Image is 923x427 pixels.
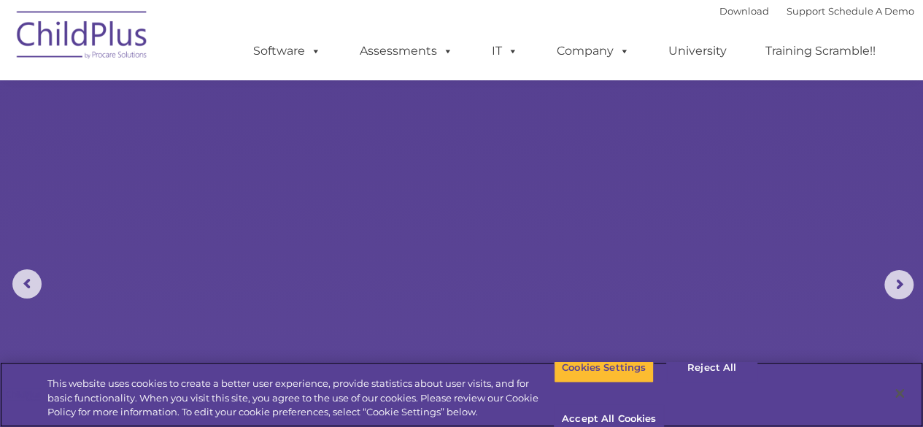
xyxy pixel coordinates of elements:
[554,353,654,383] button: Cookies Settings
[345,36,468,66] a: Assessments
[654,36,741,66] a: University
[239,36,336,66] a: Software
[719,5,769,17] a: Download
[203,96,247,107] span: Last name
[751,36,890,66] a: Training Scramble!!
[787,5,825,17] a: Support
[477,36,533,66] a: IT
[719,5,914,17] font: |
[47,377,554,420] div: This website uses cookies to create a better user experience, provide statistics about user visit...
[542,36,644,66] a: Company
[666,353,757,383] button: Reject All
[203,156,265,167] span: Phone number
[884,377,916,409] button: Close
[9,1,155,74] img: ChildPlus by Procare Solutions
[828,5,914,17] a: Schedule A Demo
